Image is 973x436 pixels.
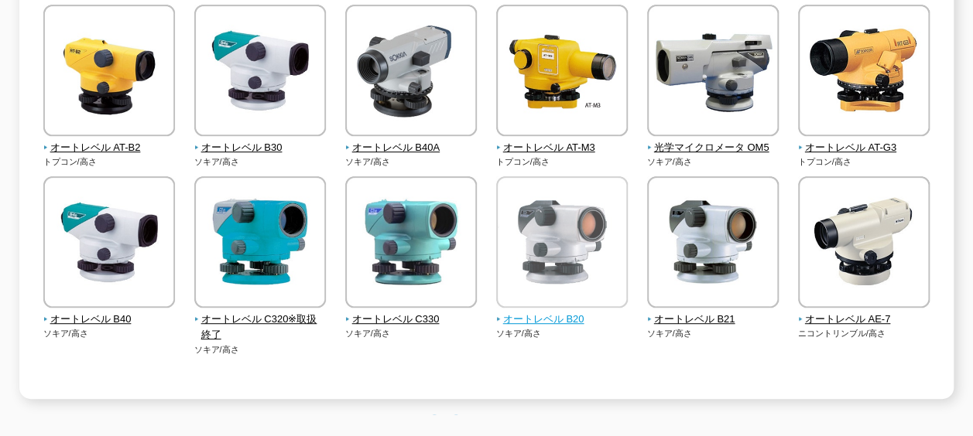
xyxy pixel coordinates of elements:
[194,5,326,140] img: オートレベル B30
[43,140,176,156] span: オートレベル AT-B2
[647,327,779,340] p: ソキア/高さ
[798,155,930,169] p: トプコン/高さ
[496,312,629,328] span: オートレベル B20
[345,5,477,140] img: オートレベル B40A
[345,125,478,156] a: オートレベル B40A
[345,297,478,328] a: オートレベル C330
[43,312,176,328] span: オートレベル B40
[647,176,779,312] img: オートレベル B21
[43,327,176,340] p: ソキア/高さ
[43,176,175,312] img: オートレベル B40
[43,125,176,156] a: オートレベル AT-B2
[345,140,478,156] span: オートレベル B40A
[496,297,629,328] a: オートレベル B20
[496,140,629,156] span: オートレベル AT-M3
[345,155,478,169] p: ソキア/高さ
[798,140,930,156] span: オートレベル AT-G3
[647,125,779,156] a: 光学マイクロメータ OM5
[43,297,176,328] a: オートレベル B40
[798,312,930,328] span: オートレベル AE-7
[43,5,175,140] img: オートレベル AT-B2
[647,297,779,328] a: オートレベル B21
[496,125,629,156] a: オートレベル AT-M3
[194,155,327,169] p: ソキア/高さ
[798,125,930,156] a: オートレベル AT-G3
[496,327,629,340] p: ソキア/高さ
[345,327,478,340] p: ソキア/高さ
[194,125,327,156] a: オートレベル B30
[647,5,779,140] img: 光学マイクロメータ OM5
[345,312,478,328] span: オートレベル C330
[647,155,779,169] p: ソキア/高さ
[496,5,628,140] img: オートレベル AT-M3
[43,155,176,169] p: トプコン/高さ
[194,312,327,344] span: オートレベル C320※取扱終了
[194,297,327,343] a: オートレベル C320※取扱終了
[798,5,930,140] img: オートレベル AT-G3
[798,327,930,340] p: ニコントリンブル/高さ
[194,176,326,312] img: オートレベル C320※取扱終了
[496,155,629,169] p: トプコン/高さ
[798,176,930,312] img: オートレベル AE-7
[798,297,930,328] a: オートレベル AE-7
[194,343,327,356] p: ソキア/高さ
[345,176,477,312] img: オートレベル C330
[647,312,779,328] span: オートレベル B21
[194,140,327,156] span: オートレベル B30
[496,176,628,312] img: オートレベル B20
[647,140,779,156] span: 光学マイクロメータ OM5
